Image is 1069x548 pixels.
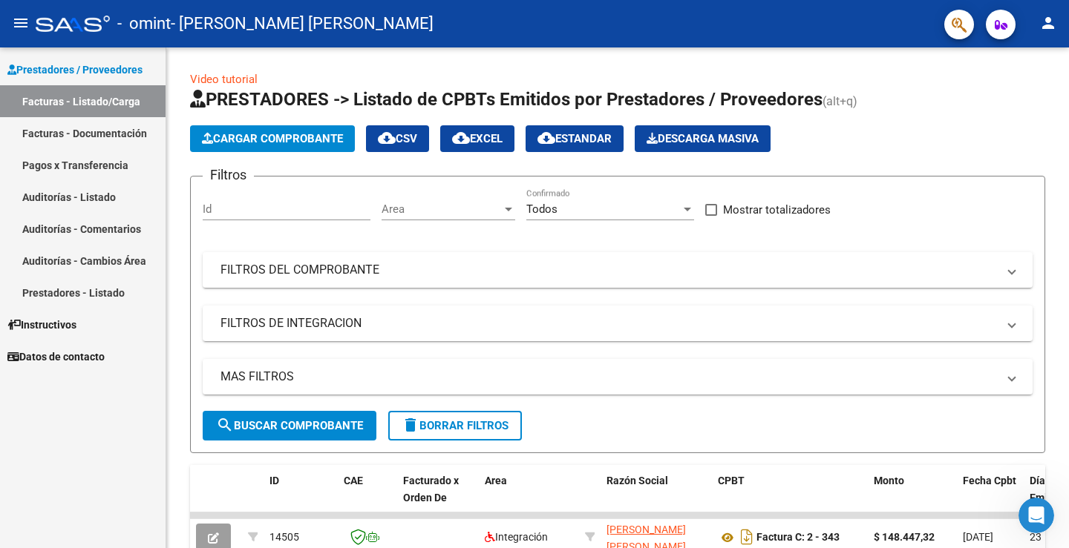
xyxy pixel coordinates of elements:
[526,202,558,216] span: Todos
[723,201,831,219] span: Mostrar totalizadores
[440,125,514,152] button: EXCEL
[537,132,612,145] span: Estandar
[712,465,868,530] datatable-header-cell: CPBT
[66,235,284,247] span: Qué tenga lindo día. [GEOGRAPHIC_DATA]
[7,317,76,333] span: Instructivos
[388,411,522,440] button: Borrar Filtros
[30,212,267,228] div: Mensaje reciente
[30,105,267,156] p: Hola! [PERSON_NAME]
[203,306,1033,341] mat-expansion-panel-header: FILTROS DE INTEGRACION
[378,129,396,147] mat-icon: cloud_download
[66,249,152,265] div: [PERSON_NAME]
[155,249,204,265] div: • Hace 6h
[148,412,297,471] button: Mensajes
[216,416,234,434] mat-icon: search
[397,465,479,530] datatable-header-cell: Facturado x Orden De
[30,234,60,264] div: Profile image for Ludmila
[198,449,246,459] span: Mensajes
[203,359,1033,395] mat-expansion-panel-header: MAS FILTROS
[7,62,143,78] span: Prestadores / Proveedores
[15,199,282,277] div: Mensaje recienteProfile image for LudmilaQué tenga lindo día. [GEOGRAPHIC_DATA][PERSON_NAME]•Hace 6h
[264,465,338,530] datatable-header-cell: ID
[403,475,459,504] span: Facturado x Orden De
[378,132,417,145] span: CSV
[823,94,857,108] span: (alt+q)
[635,125,771,152] app-download-masive: Descarga masiva de comprobantes (adjuntos)
[216,419,363,432] span: Buscar Comprobante
[647,132,759,145] span: Descarga Masiva
[402,419,509,432] span: Borrar Filtros
[59,449,91,459] span: Inicio
[30,156,267,181] p: Necesitás ayuda?
[203,165,254,185] h3: Filtros
[203,252,1033,288] mat-expansion-panel-header: FILTROS DEL COMPROBANTE
[220,315,997,331] mat-panel-title: FILTROS DE INTEGRACION
[190,125,355,152] button: Cargar Comprobante
[1019,498,1054,533] iframe: Intercom live chat
[868,465,957,530] datatable-header-cell: Monto
[338,465,397,530] datatable-header-cell: CAE
[117,7,171,40] span: - omint
[537,129,555,147] mat-icon: cloud_download
[601,465,712,530] datatable-header-cell: Razón Social
[1030,531,1042,543] span: 23
[15,285,282,326] div: Envíanos un mensaje
[344,475,363,486] span: CAE
[202,132,343,145] span: Cargar Comprobante
[402,416,419,434] mat-icon: delete
[635,125,771,152] button: Descarga Masiva
[171,7,434,40] span: - [PERSON_NAME] [PERSON_NAME]
[16,222,281,277] div: Profile image for LudmilaQué tenga lindo día. [GEOGRAPHIC_DATA][PERSON_NAME]•Hace 6h
[269,531,299,543] span: 14505
[479,465,579,530] datatable-header-cell: Area
[382,202,502,216] span: Area
[874,531,935,543] strong: $ 148.447,32
[452,129,470,147] mat-icon: cloud_download
[203,411,376,440] button: Buscar Comprobante
[220,369,997,385] mat-panel-title: MAS FILTROS
[30,297,248,313] div: Envíanos un mensaje
[718,475,745,486] span: CPBT
[190,89,823,110] span: PRESTADORES -> Listado de CPBTs Emitidos por Prestadores / Proveedores
[526,125,624,152] button: Estandar
[485,531,548,543] span: Integración
[1039,14,1057,32] mat-icon: person
[366,125,429,152] button: CSV
[756,532,840,544] strong: Factura C: 2 - 343
[220,262,997,278] mat-panel-title: FILTROS DEL COMPROBANTE
[190,73,258,86] a: Video tutorial
[963,531,993,543] span: [DATE]
[12,14,30,32] mat-icon: menu
[7,349,105,365] span: Datos de contacto
[269,475,279,486] span: ID
[607,475,668,486] span: Razón Social
[485,475,507,486] span: Area
[874,475,904,486] span: Monto
[963,475,1016,486] span: Fecha Cpbt
[452,132,503,145] span: EXCEL
[957,465,1024,530] datatable-header-cell: Fecha Cpbt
